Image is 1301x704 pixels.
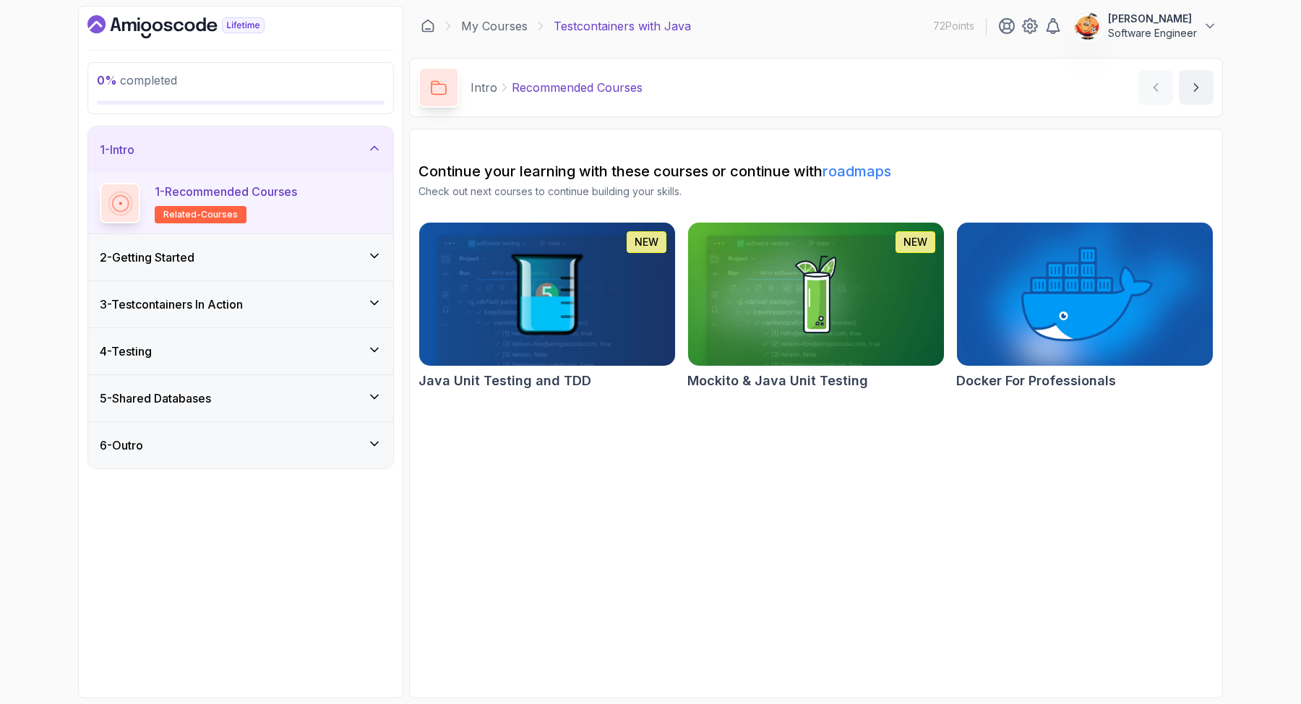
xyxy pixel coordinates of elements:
[421,19,435,33] a: Dashboard
[1108,26,1197,40] p: Software Engineer
[418,371,591,391] h2: Java Unit Testing and TDD
[933,19,974,33] p: 72 Points
[100,390,211,407] h3: 5 - Shared Databases
[1074,12,1102,40] img: user profile image
[903,235,927,249] p: NEW
[471,79,497,96] p: Intro
[100,343,152,360] h3: 4 - Testing
[100,437,143,454] h3: 6 - Outro
[419,223,675,366] img: Java Unit Testing and TDD card
[1179,70,1214,105] button: next content
[461,17,528,35] a: My Courses
[155,183,297,200] p: 1 - Recommended Courses
[418,222,676,391] a: Java Unit Testing and TDD cardNEWJava Unit Testing and TDD
[88,234,393,280] button: 2-Getting Started
[635,235,658,249] p: NEW
[1138,70,1173,105] button: previous content
[1108,12,1197,26] p: [PERSON_NAME]
[687,222,945,391] a: Mockito & Java Unit Testing cardNEWMockito & Java Unit Testing
[100,183,382,223] button: 1-Recommended Coursesrelated-courses
[88,126,393,173] button: 1-Intro
[163,209,238,220] span: related-courses
[87,15,298,38] a: Dashboard
[100,249,194,266] h3: 2 - Getting Started
[956,222,1214,391] a: Docker For Professionals cardDocker For Professionals
[88,281,393,327] button: 3-Testcontainers In Action
[88,422,393,468] button: 6-Outro
[823,163,891,180] a: roadmaps
[88,328,393,374] button: 4-Testing
[512,79,643,96] p: Recommended Courses
[100,296,243,313] h3: 3 - Testcontainers In Action
[418,184,1214,199] p: Check out next courses to continue building your skills.
[688,223,944,366] img: Mockito & Java Unit Testing card
[957,223,1213,366] img: Docker For Professionals card
[1073,12,1217,40] button: user profile image[PERSON_NAME]Software Engineer
[97,73,177,87] span: completed
[418,161,1214,181] h2: Continue your learning with these courses or continue with
[88,375,393,421] button: 5-Shared Databases
[687,371,868,391] h2: Mockito & Java Unit Testing
[956,371,1116,391] h2: Docker For Professionals
[100,141,134,158] h3: 1 - Intro
[554,17,691,35] p: Testcontainers with Java
[97,73,117,87] span: 0 %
